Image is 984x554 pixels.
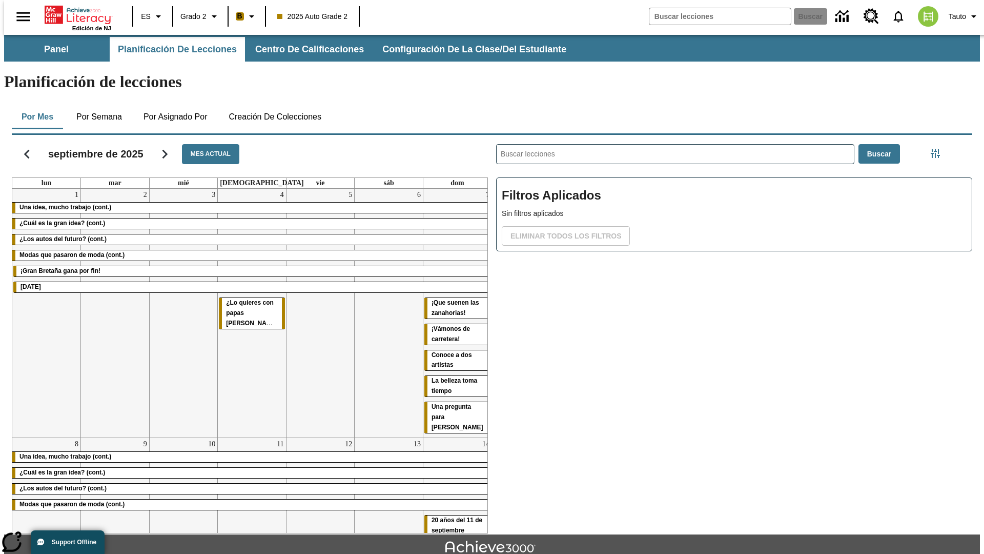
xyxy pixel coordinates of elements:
[14,141,40,167] button: Regresar
[19,453,111,460] span: Una idea, mucho trabajo (cont.)
[12,189,81,438] td: 1 de septiembre de 2025
[4,72,980,91] h1: Planificación de lecciones
[19,501,125,508] span: Modas que pasaron de moda (cont.)
[135,105,216,129] button: Por asignado por
[412,438,423,450] a: 13 de septiembre de 2025
[649,8,791,25] input: Buscar campo
[502,183,967,208] h2: Filtros Aplicados
[110,37,245,62] button: Planificación de lecciones
[19,251,125,259] span: Modas que pasaron de moda (cont.)
[945,7,984,26] button: Perfil/Configuración
[218,178,306,188] a: jueves
[278,189,286,201] a: 4 de septiembre de 2025
[424,516,490,536] div: 20 años del 11 de septiembre
[12,219,491,229] div: ¿Cuál es la gran idea? (cont.)
[81,189,150,438] td: 2 de septiembre de 2025
[45,4,111,31] div: Portada
[19,485,107,492] span: ¿Los autos del futuro? (cont.)
[488,131,972,533] div: Buscar
[118,44,237,55] span: Planificación de lecciones
[45,5,111,25] a: Portada
[949,11,966,22] span: Tauto
[141,438,149,450] a: 9 de septiembre de 2025
[68,105,130,129] button: Por semana
[12,468,491,478] div: ¿Cuál es la gran idea? (cont.)
[176,7,224,26] button: Grado: Grado 2, Elige un grado
[19,204,111,211] span: Una idea, mucho trabajo (cont.)
[218,189,286,438] td: 4 de septiembre de 2025
[497,145,854,164] input: Buscar lecciones
[48,148,143,160] h2: septiembre de 2025
[12,203,491,213] div: Una idea, mucho trabajo (cont.)
[19,469,105,476] span: ¿Cuál es la gran idea? (cont.)
[182,144,239,164] button: Mes actual
[232,7,262,26] button: Boost El color de la clase es anaranjado claro. Cambiar el color de la clase.
[20,283,41,290] span: Día del Trabajo
[141,189,149,201] a: 2 de septiembre de 2025
[226,299,281,327] span: ¿Lo quieres con papas fritas?
[255,44,364,55] span: Centro de calificaciones
[885,3,912,30] a: Notificaciones
[39,178,53,188] a: lunes
[4,131,488,533] div: Calendario
[180,11,207,22] span: Grado 2
[277,11,348,22] span: 2025 Auto Grade 2
[141,11,151,22] span: ES
[219,298,285,329] div: ¿Lo quieres con papas fritas?
[374,37,575,62] button: Configuración de la clase/del estudiante
[346,189,354,201] a: 5 de septiembre de 2025
[4,35,980,62] div: Subbarra de navegación
[424,350,490,371] div: Conoce a dos artistas
[423,189,491,438] td: 7 de septiembre de 2025
[12,250,491,261] div: Modas que pasaron de moda (cont.)
[502,208,967,219] p: Sin filtros aplicados
[13,282,490,292] div: Día del Trabajo
[19,235,107,243] span: ¿Los autos del futuro? (cont.)
[206,438,217,450] a: 10 de septiembre de 2025
[210,189,217,201] a: 3 de septiembre de 2025
[152,141,178,167] button: Seguir
[424,402,490,433] div: Una pregunta para Joplin
[20,267,100,274] span: ¡Gran Bretaña gana por fin!
[381,178,396,188] a: sábado
[13,266,490,276] div: ¡Gran Bretaña gana por fin!
[12,484,491,494] div: ¿Los autos del futuro? (cont.)
[12,500,491,510] div: Modas que pasaron de moda (cont.)
[4,37,576,62] div: Subbarra de navegación
[424,298,490,319] div: ¡Que suenen las zanahorias!
[107,178,124,188] a: martes
[432,351,472,369] span: Conoce a dos artistas
[829,3,857,31] a: Centro de información
[858,144,900,164] button: Buscar
[149,189,218,438] td: 3 de septiembre de 2025
[73,438,80,450] a: 8 de septiembre de 2025
[220,105,330,129] button: Creación de colecciones
[73,189,80,201] a: 1 de septiembre de 2025
[448,178,466,188] a: domingo
[5,37,108,62] button: Panel
[496,177,972,251] div: Filtros Aplicados
[247,37,372,62] button: Centro de calificaciones
[136,7,169,26] button: Lenguaje: ES, Selecciona un idioma
[8,2,38,32] button: Abrir el menú lateral
[424,376,490,397] div: La belleza toma tiempo
[72,25,111,31] span: Edición de NJ
[355,189,423,438] td: 6 de septiembre de 2025
[275,438,285,450] a: 11 de septiembre de 2025
[415,189,423,201] a: 6 de septiembre de 2025
[925,143,946,164] button: Menú lateral de filtros
[237,10,242,23] span: B
[912,3,945,30] button: Escoja un nuevo avatar
[52,539,96,546] span: Support Offline
[382,44,566,55] span: Configuración de la clase/del estudiante
[432,299,479,316] span: ¡Que suenen las zanahorias!
[857,3,885,30] a: Centro de recursos, Se abrirá en una pestaña nueva.
[432,403,483,431] span: Una pregunta para Joplin
[432,325,470,343] span: ¡Vámonos de carretera!
[424,324,490,345] div: ¡Vámonos de carretera!
[484,189,491,201] a: 7 de septiembre de 2025
[12,234,491,245] div: ¿Los autos del futuro? (cont.)
[44,44,69,55] span: Panel
[432,517,482,534] span: 20 años del 11 de septiembre
[176,178,191,188] a: miércoles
